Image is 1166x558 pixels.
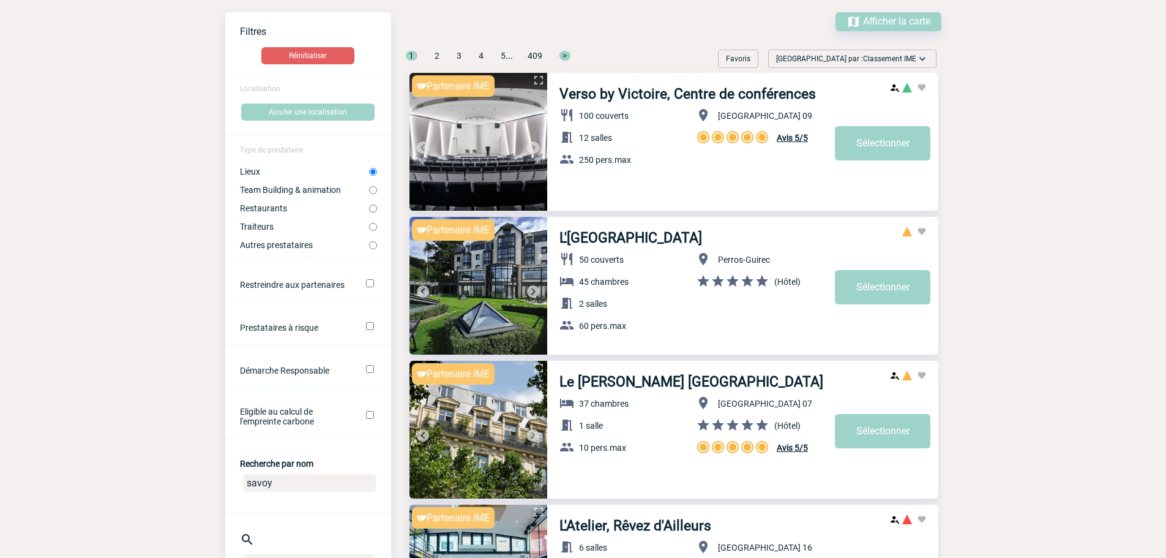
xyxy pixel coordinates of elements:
[579,543,607,552] span: 6 salles
[579,133,612,143] span: 12 salles
[417,371,427,377] img: partnaire IME
[406,51,417,61] span: 1
[240,366,349,375] label: Démarche Responsable
[579,399,629,409] span: 37 chambres
[417,515,427,521] img: partnaire IME
[713,50,763,68] div: Filtrer selon vos favoris
[412,363,495,385] div: Partenaire IME
[696,540,711,554] img: baseline_location_on_white_24dp-b.png
[241,104,375,121] button: Ajouter une localisation
[457,51,462,61] span: 3
[902,371,912,380] span: Risque élevé
[559,51,570,61] span: >
[559,374,823,390] a: Le [PERSON_NAME] [GEOGRAPHIC_DATA]
[559,540,574,554] img: baseline_meeting_room_white_24dp-b.png
[240,146,303,154] span: Type de prestataire
[718,255,770,265] span: Perros-Guirec
[902,515,912,524] span: Risque très élevé
[777,133,808,143] span: Avis 5/5
[435,51,439,61] span: 2
[240,185,369,195] label: Team Building & animation
[579,277,629,287] span: 45 chambres
[240,323,349,333] label: Prestataires à risque
[863,15,930,27] span: Afficher la carte
[718,399,812,409] span: [GEOGRAPHIC_DATA] 07
[240,407,349,426] label: Eligible au calcul de l'empreinte carbone
[890,83,900,92] img: Prestataire ayant déjà créé un devis
[696,252,711,266] img: baseline_location_on_white_24dp-b.png
[776,53,916,65] span: [GEOGRAPHIC_DATA] par :
[240,26,391,37] p: Filtres
[579,421,603,431] span: 1 salle
[916,53,929,65] img: baseline_expand_more_white_24dp-b.png
[579,111,629,121] span: 100 couverts
[579,321,626,331] span: 60 pers.max
[835,414,930,448] a: Sélectionner
[412,219,495,241] div: Partenaire IME
[890,515,900,524] img: Prestataire ayant déjà créé un devis
[559,252,574,266] img: baseline_restaurant_white_24dp-b.png
[917,83,927,92] img: Ajouter aux favoris
[718,50,758,68] div: Favoris
[240,85,280,93] span: Localisation
[902,83,912,92] span: Risque très faible
[559,418,574,432] img: baseline_meeting_room_white_24dp-b.png
[559,108,574,123] img: baseline_restaurant_white_24dp-b.png
[261,47,354,64] button: Réinitialiser
[696,396,711,410] img: baseline_location_on_white_24dp-b.png
[240,240,369,250] label: Autres prestataires
[366,365,374,373] input: Démarche Responsable
[240,203,369,213] label: Restaurants
[890,371,900,380] img: Prestataire ayant déjà créé un devis
[559,440,574,454] img: baseline_group_white_24dp-b.png
[225,47,391,64] a: Réinitialiser
[391,50,570,73] div: ...
[412,75,495,97] div: Partenaire IME
[902,227,912,236] span: Risque élevé
[479,51,484,61] span: 4
[579,299,607,309] span: 2 salles
[240,167,369,176] label: Lieux
[559,86,816,102] a: Verso by Victoire, Centre de conférences
[417,83,427,89] img: partnaire IME
[718,111,812,121] span: [GEOGRAPHIC_DATA] 09
[696,108,711,123] img: baseline_location_on_white_24dp-b.png
[409,361,547,499] img: 1.jpg
[559,130,574,145] img: baseline_meeting_room_white_24dp-b.png
[240,459,313,469] label: Recherche par nom
[863,55,916,63] span: Classement IME
[579,443,626,453] span: 10 pers.max
[240,532,255,547] img: search-24-px.png
[559,274,574,288] img: baseline_hotel_white_24dp-b.png
[501,51,506,61] span: 5
[559,152,574,167] img: baseline_group_white_24dp-b.png
[835,126,930,160] a: Sélectionner
[917,227,927,236] img: Ajouter aux favoris
[240,280,349,290] label: Restreindre aux partenaires
[579,155,631,165] span: 250 pers.max
[559,230,702,246] a: L'[GEOGRAPHIC_DATA]
[417,227,427,233] img: partnaire IME
[409,217,547,355] img: 1.jpg
[774,277,801,287] span: (Hôtel)
[412,507,495,529] div: Partenaire IME
[917,515,927,524] img: Ajouter aux favoris
[409,73,547,211] img: 1.jpg
[559,296,574,311] img: baseline_meeting_room_white_24dp-b.png
[240,222,369,232] label: Traiteurs
[777,443,808,453] span: Avis 5/5
[718,543,812,552] span: [GEOGRAPHIC_DATA] 16
[917,371,927,380] img: Ajouter aux favoris
[559,396,574,410] img: baseline_hotel_white_24dp-b.png
[774,421,801,431] span: (Hôtel)
[366,411,374,419] input: Eligible au calcul de l'empreinte carbone
[528,51,542,61] span: 409
[559,318,574,333] img: baseline_group_white_24dp-b.png
[835,270,930,304] a: Sélectionner
[579,255,624,265] span: 50 couverts
[559,518,711,534] a: L'Atelier, Rêvez d'Ailleurs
